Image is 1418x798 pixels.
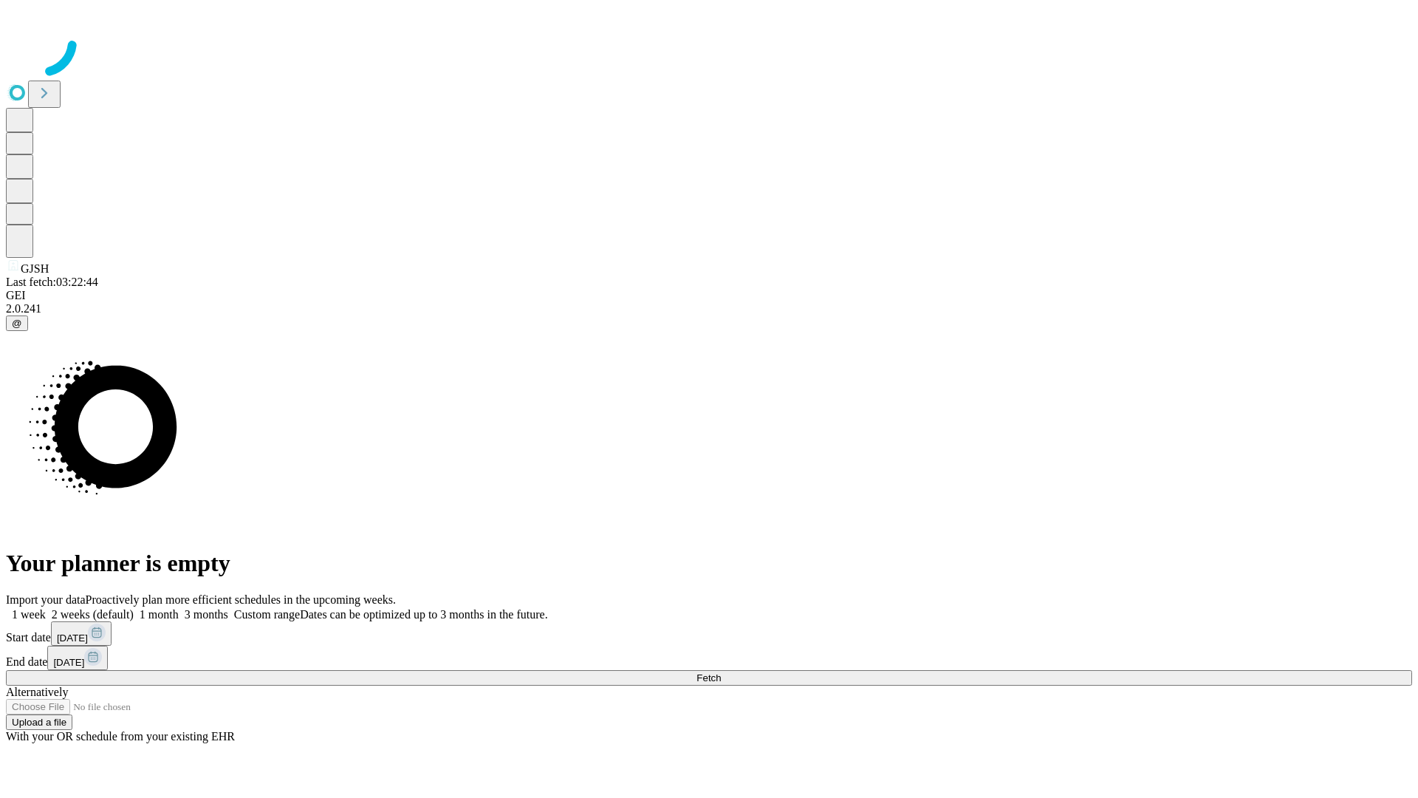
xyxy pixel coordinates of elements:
[6,686,68,698] span: Alternatively
[6,302,1412,316] div: 2.0.241
[6,316,28,331] button: @
[52,608,134,621] span: 2 weeks (default)
[6,289,1412,302] div: GEI
[6,593,86,606] span: Import your data
[86,593,396,606] span: Proactively plan more efficient schedules in the upcoming weeks.
[140,608,179,621] span: 1 month
[12,608,46,621] span: 1 week
[6,550,1412,577] h1: Your planner is empty
[47,646,108,670] button: [DATE]
[6,670,1412,686] button: Fetch
[6,646,1412,670] div: End date
[6,276,98,288] span: Last fetch: 03:22:44
[6,730,235,743] span: With your OR schedule from your existing EHR
[21,262,49,275] span: GJSH
[300,608,547,621] span: Dates can be optimized up to 3 months in the future.
[696,672,721,683] span: Fetch
[6,621,1412,646] div: Start date
[234,608,300,621] span: Custom range
[53,657,84,668] span: [DATE]
[51,621,112,646] button: [DATE]
[12,318,22,329] span: @
[185,608,228,621] span: 3 months
[57,632,88,644] span: [DATE]
[6,715,72,730] button: Upload a file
